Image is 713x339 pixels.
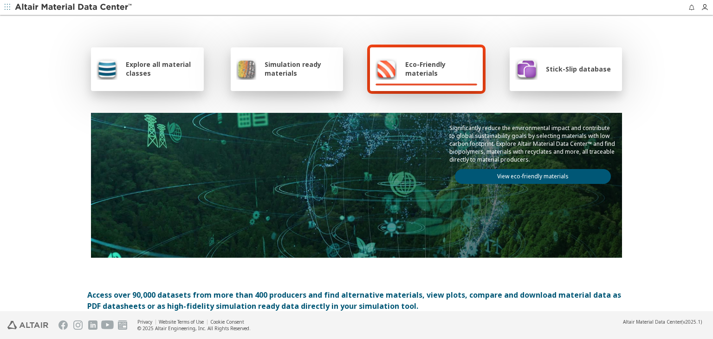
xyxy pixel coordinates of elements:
[7,321,48,329] img: Altair Engineering
[159,319,204,325] a: Website Terms of Use
[405,60,477,78] span: Eco-Friendly materials
[265,60,337,78] span: Simulation ready materials
[15,3,133,12] img: Altair Material Data Center
[546,65,611,73] span: Stick-Slip database
[515,58,538,80] img: Stick-Slip database
[623,319,681,325] span: Altair Material Data Center
[87,289,626,312] div: Access over 90,000 datasets from more than 400 producers and find alternative materials, view plo...
[449,124,616,163] p: Significantly reduce the environmental impact and contribute to global sustainability goals by se...
[236,58,256,80] img: Simulation ready materials
[455,169,611,184] a: View eco-friendly materials
[97,58,117,80] img: Explore all material classes
[210,319,244,325] a: Cookie Consent
[137,325,251,332] div: © 2025 Altair Engineering, Inc. All Rights Reserved.
[137,319,152,325] a: Privacy
[126,60,198,78] span: Explore all material classes
[623,319,702,325] div: (v2025.1)
[376,58,397,80] img: Eco-Friendly materials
